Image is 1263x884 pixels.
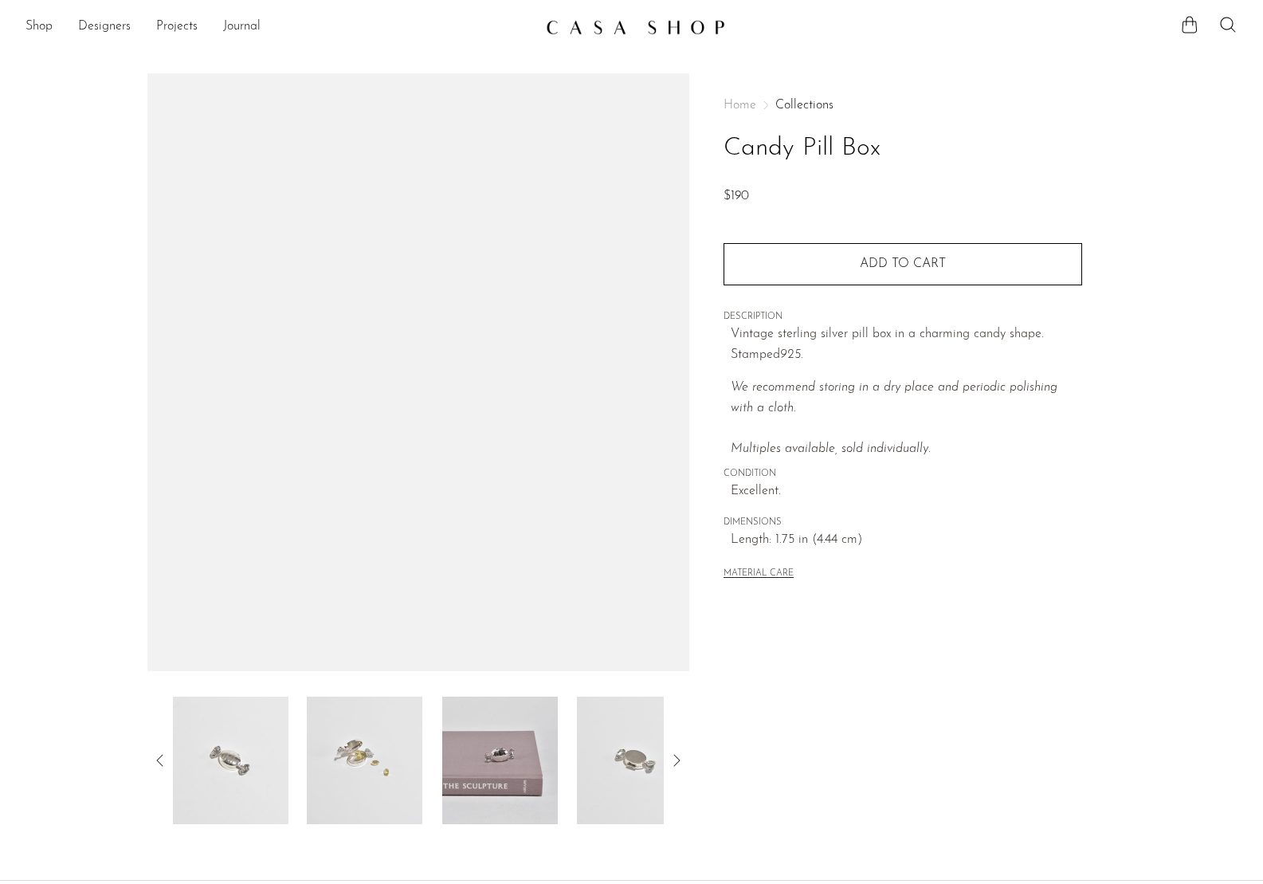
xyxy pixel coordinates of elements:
[780,348,803,361] em: 925.
[307,697,422,824] img: Candy Pill Box
[724,310,1082,324] span: DESCRIPTION
[724,99,1082,112] nav: Breadcrumbs
[173,697,288,824] img: Candy Pill Box
[442,697,558,824] img: Candy Pill Box
[724,467,1082,481] span: CONDITION
[724,190,749,202] span: $190
[25,14,533,41] ul: NEW HEADER MENU
[25,17,53,37] a: Shop
[860,257,946,270] span: Add to cart
[724,99,756,112] span: Home
[731,481,1082,502] span: Excellent.
[724,568,794,580] button: MATERIAL CARE
[577,697,692,824] img: Candy Pill Box
[724,243,1082,285] button: Add to cart
[724,516,1082,530] span: DIMENSIONS
[731,324,1082,365] p: Vintage sterling silver pill box in a charming candy shape. Stamped
[156,17,198,37] a: Projects
[775,99,834,112] a: Collections
[25,14,533,41] nav: Desktop navigation
[731,530,1082,551] span: Length: 1.75 in (4.44 cm)
[223,17,261,37] a: Journal
[724,128,1082,169] h1: Candy Pill Box
[731,381,1057,455] i: We recommend storing in a dry place and periodic polishing with a cloth. Multiples available, sol...
[78,17,131,37] a: Designers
